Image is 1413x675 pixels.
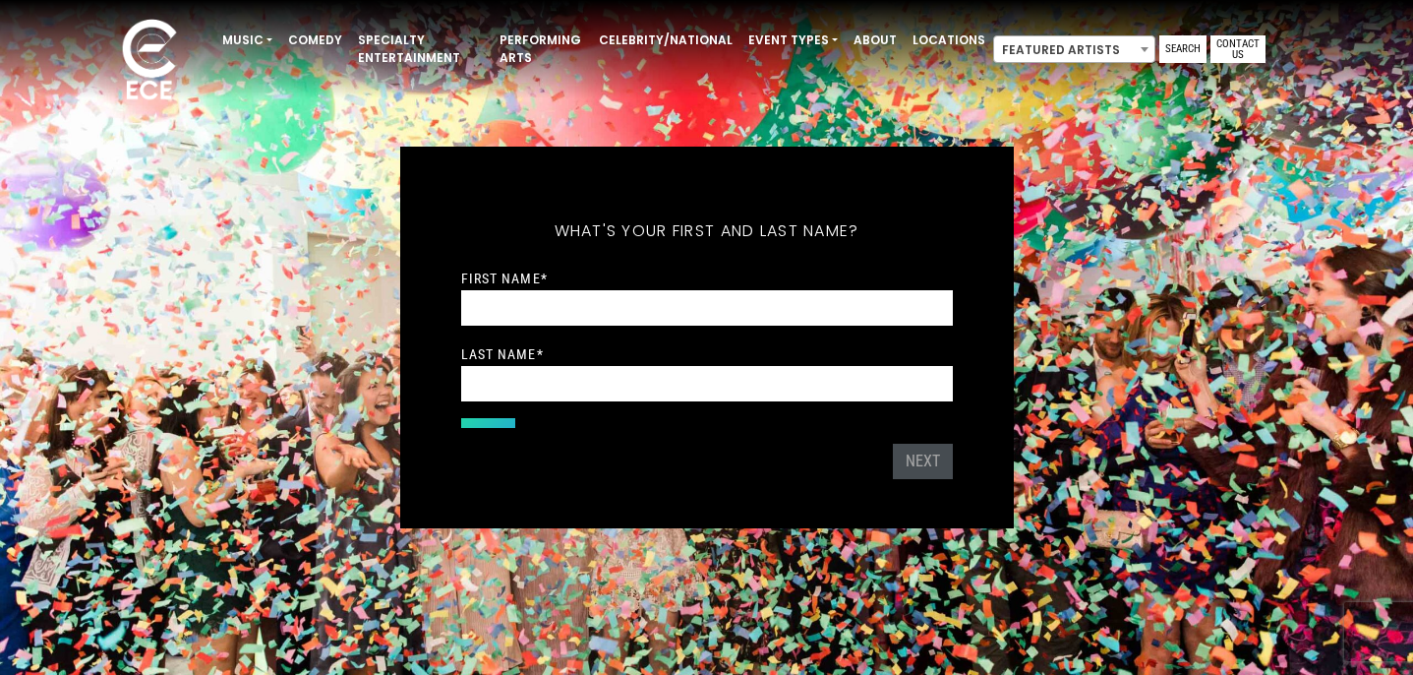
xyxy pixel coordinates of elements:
[214,24,280,57] a: Music
[846,24,905,57] a: About
[280,24,350,57] a: Comedy
[461,345,544,363] label: Last Name
[740,24,846,57] a: Event Types
[994,36,1154,64] span: Featured Artists
[591,24,740,57] a: Celebrity/National
[492,24,591,75] a: Performing Arts
[461,196,953,267] h5: What's your first and last name?
[350,24,491,75] a: Specialty Entertainment
[1210,35,1266,63] a: Contact Us
[993,35,1155,63] span: Featured Artists
[100,14,199,109] img: ece_new_logo_whitev2-1.png
[1159,35,1207,63] a: Search
[905,24,993,57] a: Locations
[461,270,548,287] label: First Name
